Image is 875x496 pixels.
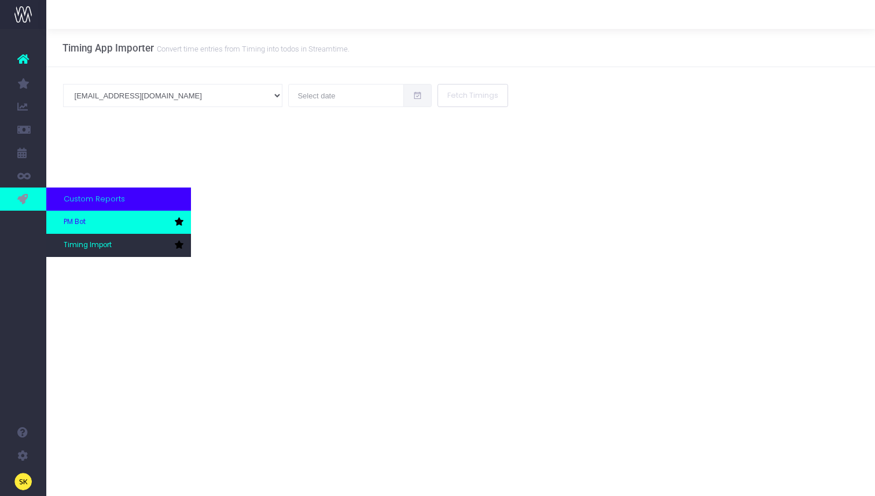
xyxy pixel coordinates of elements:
[14,473,32,490] img: images/default_profile_image.png
[64,240,112,251] span: Timing Import
[64,193,125,205] span: Custom Reports
[46,211,191,234] a: PM Bot
[64,217,86,227] span: PM Bot
[154,42,350,54] small: Convert time entries from Timing into todos in Streamtime.
[46,234,191,257] a: Timing Import
[62,42,350,54] h3: Timing App Importer
[437,84,508,107] button: Fetch Timings
[288,84,404,107] input: Select date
